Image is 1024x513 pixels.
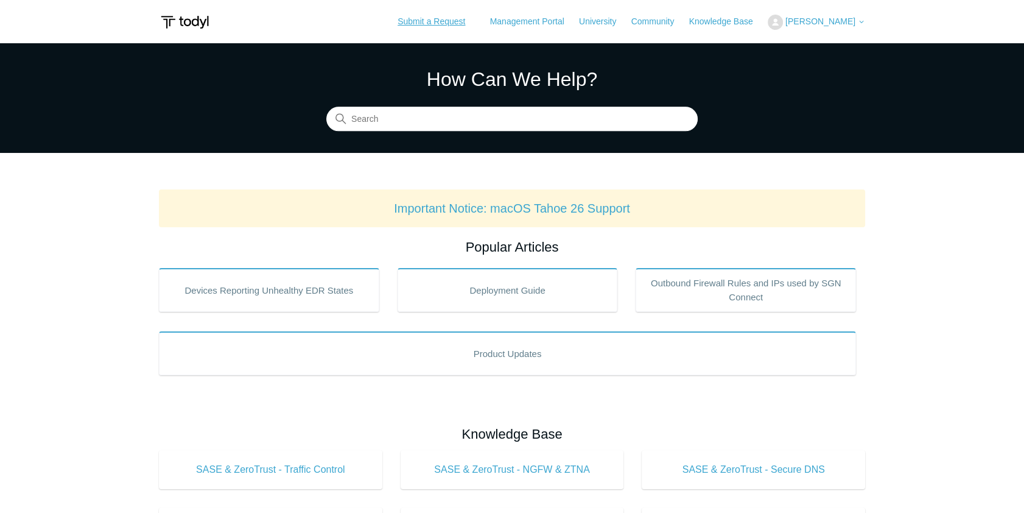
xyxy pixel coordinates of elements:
a: SASE & ZeroTrust - Traffic Control [159,450,382,489]
a: Knowledge Base [689,15,765,28]
a: Community [631,15,687,28]
a: Deployment Guide [398,268,618,312]
a: Important Notice: macOS Tahoe 26 Support [394,202,630,215]
span: SASE & ZeroTrust - NGFW & ZTNA [419,462,606,477]
h2: Popular Articles [159,237,865,257]
a: Devices Reporting Unhealthy EDR States [159,268,379,312]
a: University [579,15,628,28]
a: Outbound Firewall Rules and IPs used by SGN Connect [636,268,856,312]
a: SASE & ZeroTrust - NGFW & ZTNA [401,450,624,489]
img: Todyl Support Center Help Center home page [159,11,211,34]
span: SASE & ZeroTrust - Traffic Control [177,462,364,477]
input: Search [326,107,698,132]
h2: Knowledge Base [159,424,865,444]
a: SASE & ZeroTrust - Secure DNS [642,450,865,489]
button: [PERSON_NAME] [768,15,865,30]
h1: How Can We Help? [326,65,698,94]
span: SASE & ZeroTrust - Secure DNS [660,462,847,477]
a: Submit a Request [385,12,477,32]
a: Management Portal [490,15,577,28]
a: Product Updates [159,331,856,375]
span: [PERSON_NAME] [785,16,855,26]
